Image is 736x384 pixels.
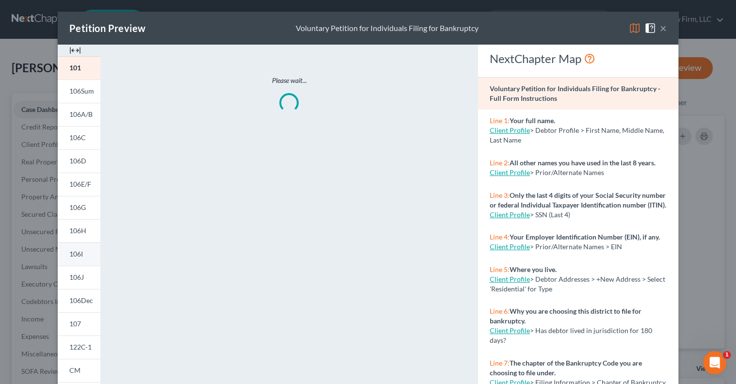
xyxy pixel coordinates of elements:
[490,159,510,167] span: Line 2:
[530,210,570,219] span: > SSN (Last 4)
[490,116,510,125] span: Line 1:
[490,326,652,344] span: > Has debtor lived in jurisdiction for 180 days?
[58,173,100,196] a: 106E/F
[58,336,100,359] a: 122C-1
[490,210,530,219] a: Client Profile
[58,196,100,219] a: 106G
[530,168,604,176] span: > Prior/Alternate Names
[660,22,667,34] button: ×
[510,233,660,241] strong: Your Employer Identification Number (EIN), if any.
[490,265,510,273] span: Line 5:
[510,116,555,125] strong: Your full name.
[490,359,642,377] strong: The chapter of the Bankruptcy Code you are choosing to file under.
[723,351,731,359] span: 1
[69,226,86,235] span: 106H
[58,289,100,312] a: 106Dec
[490,84,660,102] strong: Voluntary Petition for Individuals Filing for Bankruptcy - Full Form Instructions
[490,191,510,199] span: Line 3:
[490,191,666,209] strong: Only the last 4 digits of your Social Security number or federal Individual Taxpayer Identificati...
[490,242,530,251] a: Client Profile
[141,76,437,85] p: Please wait...
[69,157,86,165] span: 106D
[629,22,640,34] img: map-eea8200ae884c6f1103ae1953ef3d486a96c86aabb227e865a55264e3737af1f.svg
[69,133,86,142] span: 106C
[490,233,510,241] span: Line 4:
[69,64,81,72] span: 101
[490,126,664,144] span: > Debtor Profile > First Name, Middle Name, Last Name
[58,126,100,149] a: 106C
[490,126,530,134] a: Client Profile
[490,51,667,66] div: NextChapter Map
[510,159,656,167] strong: All other names you have used in the last 8 years.
[69,203,86,211] span: 106G
[490,307,510,315] span: Line 6:
[69,296,93,304] span: 106Dec
[490,359,510,367] span: Line 7:
[69,320,81,328] span: 107
[58,312,100,336] a: 107
[510,265,557,273] strong: Where you live.
[69,110,93,118] span: 106A/B
[69,180,91,188] span: 106E/F
[69,343,92,351] span: 122C-1
[69,250,83,258] span: 106I
[530,242,622,251] span: > Prior/Alternate Names > EIN
[490,275,665,293] span: > Debtor Addresses > +New Address > Select 'Residential' for Type
[69,273,84,281] span: 106J
[490,168,530,176] a: Client Profile
[703,351,726,374] iframe: Intercom live chat
[490,307,641,325] strong: Why you are choosing this district to file for bankruptcy.
[69,87,94,95] span: 106Sum
[58,56,100,80] a: 101
[644,22,656,34] img: help-close-5ba153eb36485ed6c1ea00a893f15db1cb9b99d6cae46e1a8edb6c62d00a1a76.svg
[490,275,530,283] a: Client Profile
[58,80,100,103] a: 106Sum
[296,23,479,34] div: Voluntary Petition for Individuals Filing for Bankruptcy
[58,242,100,266] a: 106I
[69,21,145,35] div: Petition Preview
[58,266,100,289] a: 106J
[58,219,100,242] a: 106H
[58,149,100,173] a: 106D
[69,366,80,374] span: CM
[490,326,530,335] a: Client Profile
[58,103,100,126] a: 106A/B
[58,359,100,382] a: CM
[69,45,81,56] img: expand-e0f6d898513216a626fdd78e52531dac95497ffd26381d4c15ee2fc46db09dca.svg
